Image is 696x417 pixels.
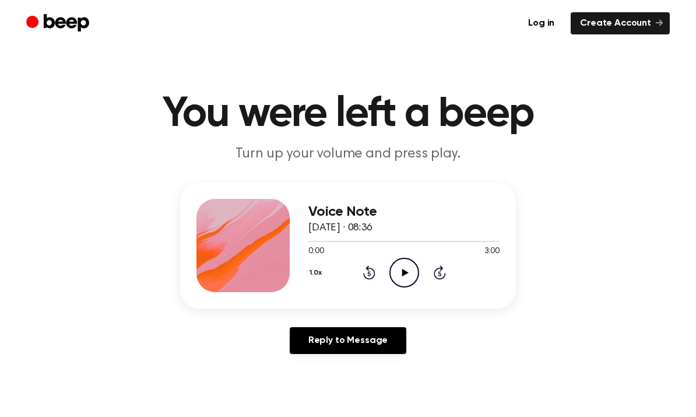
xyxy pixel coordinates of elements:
span: 0:00 [308,246,324,258]
button: 1.0x [308,263,326,283]
span: 3:00 [484,246,500,258]
h1: You were left a beep [50,93,646,135]
p: Turn up your volume and press play. [124,145,572,164]
a: Reply to Message [290,327,406,354]
a: Create Account [571,12,670,34]
span: [DATE] · 08:36 [308,223,372,233]
h3: Voice Note [308,204,500,220]
a: Log in [519,12,564,34]
a: Beep [26,12,92,35]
